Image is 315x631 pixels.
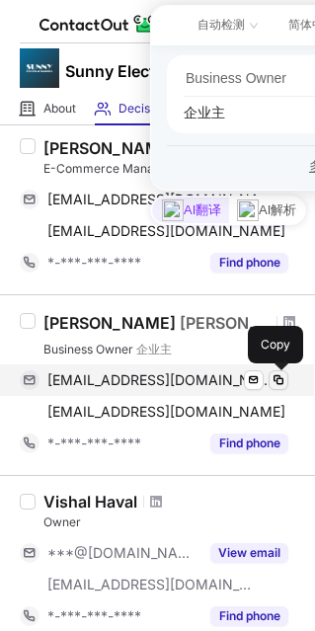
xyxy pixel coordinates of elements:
[47,222,285,240] span: [EMAIL_ADDRESS][DOMAIN_NAME]
[43,513,303,531] div: Owner
[47,371,274,389] span: [EMAIL_ADDRESS][DOMAIN_NAME]
[43,138,176,158] huiyi-custom-tag: [PERSON_NAME]
[210,606,288,626] button: Reveal Button
[118,101,212,117] span: Decision makers
[39,12,158,36] img: ContactOut v5.3.10
[43,160,303,178] div: E-Commerce Manager
[43,313,176,333] huiyi-custom-tag: [PERSON_NAME]
[65,59,202,83] h1: Sunny Electronics
[43,101,76,117] span: About
[47,191,274,208] span: [EMAIL_ADDRESS][DOMAIN_NAME]
[47,544,198,562] span: ***@[DOMAIN_NAME]
[43,342,133,356] huiyi-custom-tag: Business Owner
[43,492,137,512] div: Vishal Haval
[47,403,285,421] span: [EMAIL_ADDRESS][DOMAIN_NAME]
[210,543,288,563] button: Reveal Button
[47,576,253,593] span: [EMAIL_ADDRESS][DOMAIN_NAME]
[136,342,172,356] huiyi-custom-tag: 企业主
[210,434,288,453] button: Reveal Button
[20,48,59,88] img: d6354b513319bce591d9d825bd872b11
[210,253,288,273] button: Reveal Button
